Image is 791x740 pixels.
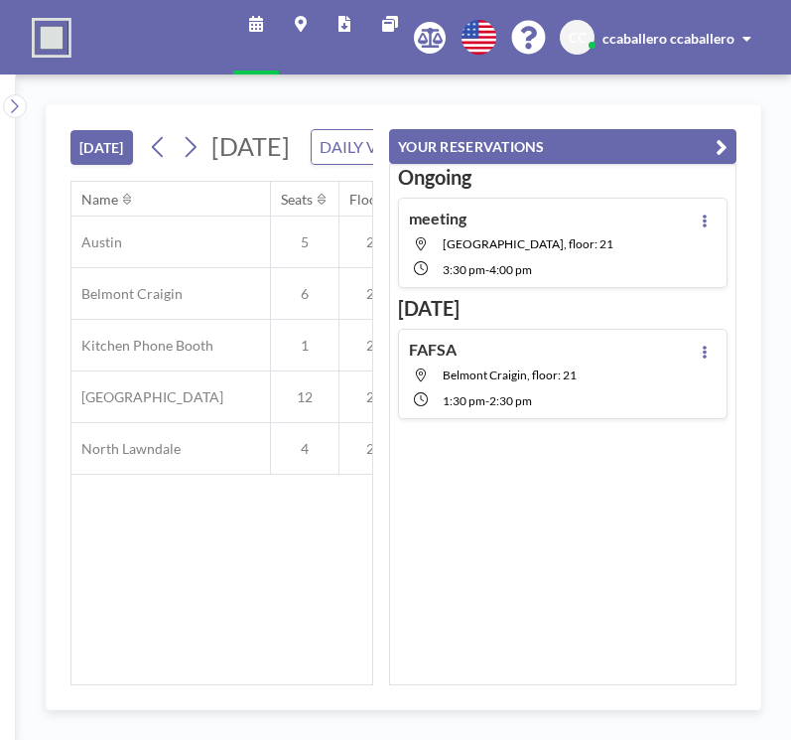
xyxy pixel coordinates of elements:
span: 21 [339,233,409,251]
span: Kitchen Phone Booth [71,337,213,355]
span: CC [569,29,587,47]
span: 1:30 PM [443,393,485,408]
span: - [485,262,489,277]
span: 2:30 PM [489,393,532,408]
h4: FAFSA [409,340,457,360]
span: [DATE] [211,131,290,161]
span: 21 [339,285,409,303]
div: Search for option [312,130,483,164]
span: North Lawndale [71,440,181,458]
img: organization-logo [32,18,71,58]
span: North Lawndale, floor: 21 [443,236,613,251]
h3: Ongoing [398,165,727,190]
span: 21 [339,440,409,458]
span: 4 [271,440,338,458]
span: 5 [271,233,338,251]
span: DAILY VIEW [316,134,411,160]
span: 4:00 PM [489,262,532,277]
div: Floor [349,191,383,209]
span: - [485,393,489,408]
span: 3:30 PM [443,262,485,277]
div: Seats [281,191,313,209]
button: [DATE] [70,130,133,165]
div: Name [81,191,118,209]
span: 12 [271,388,338,406]
span: Belmont Craigin, floor: 21 [443,368,577,382]
span: ccaballero ccaballero [602,30,734,47]
h3: [DATE] [398,296,727,321]
span: 21 [339,388,409,406]
span: Austin [71,233,122,251]
h4: meeting [409,209,466,228]
span: 21 [339,337,409,355]
span: Belmont Craigin [71,285,183,303]
button: YOUR RESERVATIONS [389,129,736,164]
span: 1 [271,337,338,355]
span: 6 [271,285,338,303]
span: [GEOGRAPHIC_DATA] [71,388,223,406]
